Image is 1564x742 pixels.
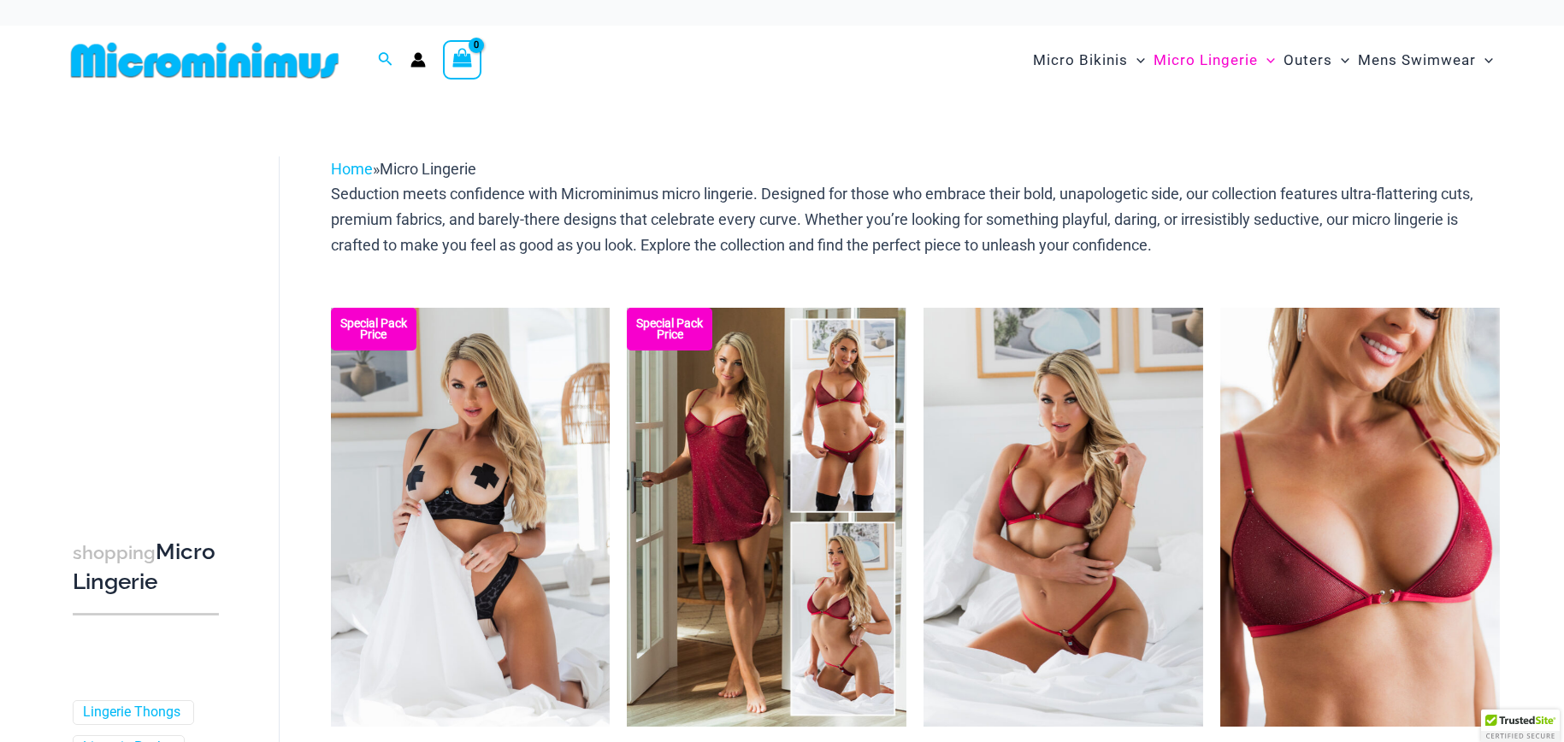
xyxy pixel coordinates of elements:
[1279,34,1354,86] a: OutersMenu ToggleMenu Toggle
[1284,38,1332,82] span: Outers
[73,538,219,597] h3: Micro Lingerie
[627,318,712,340] b: Special Pack Price
[331,308,611,727] a: Nights Fall Silver Leopard 1036 Bra 6046 Thong 09v2 Nights Fall Silver Leopard 1036 Bra 6046 Thon...
[331,181,1500,257] p: Seduction meets confidence with Microminimus micro lingerie. Designed for those who embrace their...
[378,50,393,71] a: Search icon link
[331,160,373,178] a: Home
[73,542,156,563] span: shopping
[1128,38,1145,82] span: Menu Toggle
[1220,308,1500,727] img: Guilty Pleasures Red 1045 Bra 01
[64,41,345,79] img: MM SHOP LOGO FLAT
[1026,32,1501,89] nav: Site Navigation
[331,160,476,178] span: »
[1332,38,1349,82] span: Menu Toggle
[1358,38,1476,82] span: Mens Swimwear
[1220,308,1500,727] a: Guilty Pleasures Red 1045 Bra 01Guilty Pleasures Red 1045 Bra 02Guilty Pleasures Red 1045 Bra 02
[331,308,611,727] img: Nights Fall Silver Leopard 1036 Bra 6046 Thong 09v2
[331,318,416,340] b: Special Pack Price
[1154,38,1258,82] span: Micro Lingerie
[73,143,227,485] iframe: TrustedSite Certified
[410,52,426,68] a: Account icon link
[627,308,906,727] a: Guilty Pleasures Red Collection Pack F Guilty Pleasures Red Collection Pack BGuilty Pleasures Red...
[1149,34,1279,86] a: Micro LingerieMenu ToggleMenu Toggle
[1481,710,1560,742] div: TrustedSite Certified
[1476,38,1493,82] span: Menu Toggle
[83,704,180,721] a: Lingerie Thongs
[1258,38,1275,82] span: Menu Toggle
[924,308,1203,727] img: Guilty Pleasures Red 1045 Bra 689 Micro 05
[1029,34,1149,86] a: Micro BikinisMenu ToggleMenu Toggle
[443,40,482,79] a: View Shopping Cart, empty
[627,308,906,727] img: Guilty Pleasures Red Collection Pack F
[380,160,476,178] span: Micro Lingerie
[1354,34,1497,86] a: Mens SwimwearMenu ToggleMenu Toggle
[1033,38,1128,82] span: Micro Bikinis
[924,308,1203,727] a: Guilty Pleasures Red 1045 Bra 689 Micro 05Guilty Pleasures Red 1045 Bra 689 Micro 06Guilty Pleasu...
